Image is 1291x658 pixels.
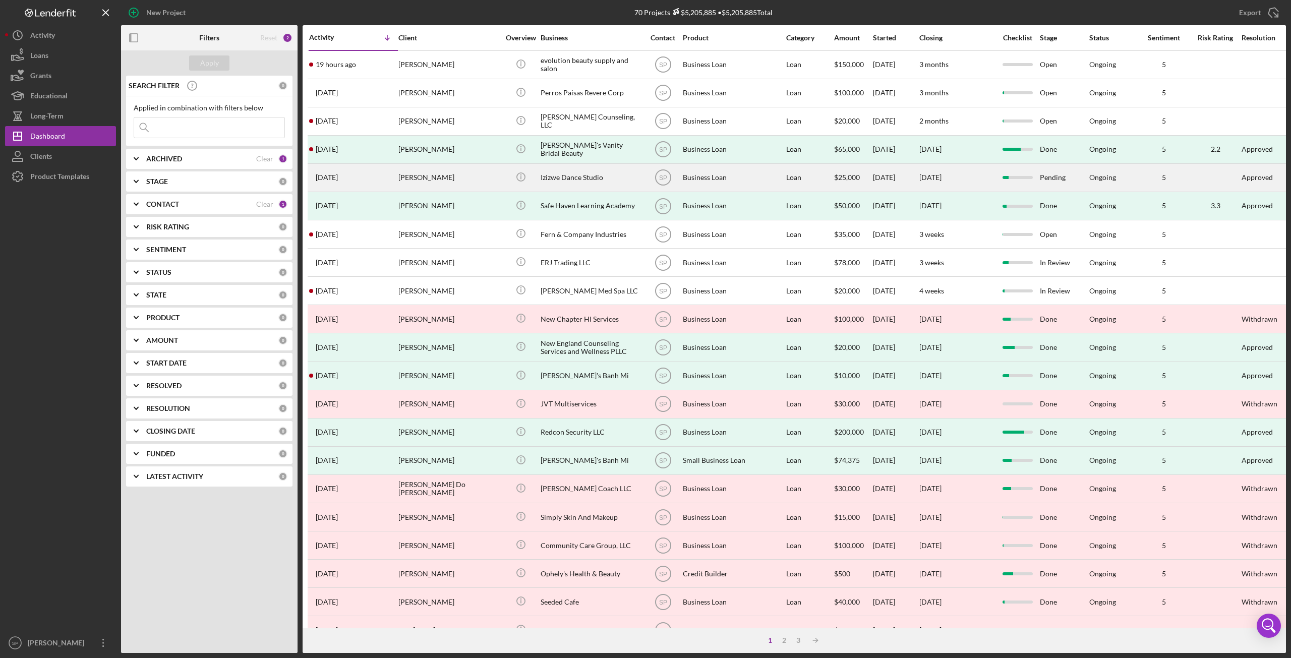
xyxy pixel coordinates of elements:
[398,334,499,361] div: [PERSON_NAME]
[541,80,641,106] div: Perros Paisas Revere Corp
[278,427,287,436] div: 0
[1190,145,1241,153] div: 2.2
[278,200,287,209] div: 1
[316,202,338,210] time: 2025-07-09 22:04
[834,504,872,530] div: $15,000
[1040,51,1088,78] div: Open
[1139,315,1189,323] div: 5
[873,249,918,276] div: [DATE]
[1089,485,1116,493] div: Ongoing
[316,61,356,69] time: 2025-10-13 20:33
[873,221,918,248] div: [DATE]
[1040,249,1088,276] div: In Review
[683,447,784,474] div: Small Business Loan
[683,475,784,502] div: Business Loan
[786,391,833,417] div: Loan
[1040,136,1088,163] div: Done
[146,336,178,344] b: AMOUNT
[834,88,864,97] span: $100,000
[683,221,784,248] div: Business Loan
[30,106,64,129] div: Long-Term
[1040,221,1088,248] div: Open
[5,86,116,106] a: Educational
[5,25,116,45] button: Activity
[834,286,860,295] span: $20,000
[834,34,872,42] div: Amount
[398,363,499,389] div: [PERSON_NAME]
[30,45,48,68] div: Loans
[834,447,872,474] div: $74,375
[919,513,942,521] time: [DATE]
[146,382,182,390] b: RESOLVED
[834,136,872,163] div: $65,000
[919,202,942,210] div: [DATE]
[5,66,116,86] button: Grants
[919,88,949,97] time: 3 months
[873,193,918,219] div: [DATE]
[1242,428,1273,436] div: Approved
[1139,428,1189,436] div: 5
[541,34,641,42] div: Business
[1139,117,1189,125] div: 5
[316,259,338,267] time: 2025-07-02 14:31
[683,249,784,276] div: Business Loan
[659,90,667,97] text: SP
[834,230,860,238] span: $35,000
[398,391,499,417] div: [PERSON_NAME]
[683,363,784,389] div: Business Loan
[1040,504,1088,530] div: Done
[1190,202,1241,210] div: 3.3
[282,33,292,43] div: 2
[996,34,1039,42] div: Checklist
[1089,173,1116,182] div: Ongoing
[873,334,918,361] div: [DATE]
[121,3,196,23] button: New Project
[659,146,667,153] text: SP
[146,155,182,163] b: ARCHIVED
[1139,61,1189,69] div: 5
[1040,306,1088,332] div: Done
[30,86,68,108] div: Educational
[1089,428,1116,436] div: Ongoing
[1040,334,1088,361] div: Done
[919,258,944,267] time: 3 weeks
[146,291,166,299] b: STATE
[278,404,287,413] div: 0
[30,146,52,169] div: Clients
[146,223,189,231] b: RISK RATING
[398,504,499,530] div: [PERSON_NAME]
[278,177,287,186] div: 0
[1242,513,1277,521] div: Withdrawn
[834,306,872,332] div: $100,000
[30,166,89,189] div: Product Templates
[873,391,918,417] div: [DATE]
[541,277,641,304] div: [PERSON_NAME] Med Spa LLC
[644,34,682,42] div: Contact
[1040,108,1088,135] div: Open
[834,258,860,267] span: $78,000
[1040,419,1088,446] div: Done
[786,306,833,332] div: Loan
[278,222,287,231] div: 0
[683,34,784,42] div: Product
[5,45,116,66] button: Loans
[1242,400,1277,408] div: Withdrawn
[873,475,918,502] div: [DATE]
[1139,259,1189,267] div: 5
[659,231,667,238] text: SP
[1229,3,1286,23] button: Export
[278,290,287,300] div: 0
[398,51,499,78] div: [PERSON_NAME]
[1089,343,1116,351] div: Ongoing
[1040,447,1088,474] div: Done
[5,106,116,126] a: Long-Term
[1089,202,1116,210] div: Ongoing
[683,108,784,135] div: Business Loan
[146,404,190,412] b: RESOLUTION
[541,164,641,191] div: Izizwe Dance Studio
[398,475,499,502] div: [PERSON_NAME] Do [PERSON_NAME]
[316,117,338,125] time: 2025-10-01 13:42
[541,136,641,163] div: [PERSON_NAME]'s Vanity Bridal Beauty
[683,391,784,417] div: Business Loan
